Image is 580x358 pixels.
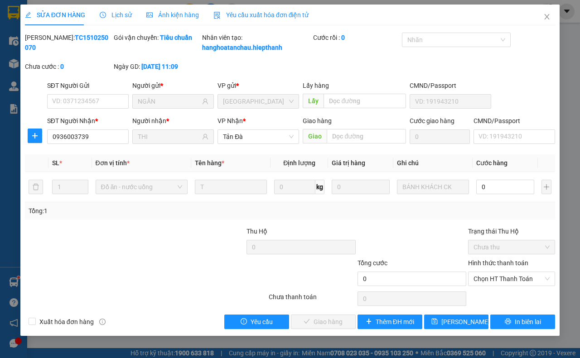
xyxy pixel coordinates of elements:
span: Đơn vị tính [96,159,130,167]
div: Cước rồi : [313,33,400,43]
div: VP gửi [217,81,299,91]
input: Ghi Chú [397,180,469,194]
span: Tản Đà [223,130,294,143]
span: kg [315,180,324,194]
input: Dọc đường [327,129,406,143]
input: Dọc đường [324,94,406,108]
strong: HIỆP THÀNH [34,14,77,23]
span: [PERSON_NAME] chuyển hoàn [441,317,527,327]
button: printerIn biên lai [490,315,555,329]
label: Cước giao hàng [410,117,454,124]
button: plus [541,180,551,194]
div: CMND/Passport [474,116,555,126]
span: Hotline : 1900 633 622 [19,24,92,33]
span: 026 Tản Đà - Lô E, P11, Q5 | [3,53,122,60]
button: exclamation-circleYêu cầu [224,315,289,329]
span: Giao [303,129,327,143]
div: Ngày GD: [114,62,201,72]
span: Yêu cầu [251,317,273,327]
button: plus [28,129,42,143]
b: [DATE] 11:09 [141,63,178,70]
span: plus [366,318,372,325]
span: printer [505,318,511,325]
span: Thêm ĐH mới [376,317,414,327]
button: delete [29,180,43,194]
div: Chưa cước : [25,62,112,72]
strong: BIÊN NHẬN [128,10,212,28]
div: Nhân viên tạo: [202,33,311,53]
div: Người gửi [132,81,214,91]
input: VD: 191943210 [410,94,491,109]
span: Lấy hàng [303,82,329,89]
input: Tên người nhận [138,132,200,142]
span: Lịch sử [100,11,132,19]
b: hanghoatanchau.hiepthanh [202,44,282,51]
span: Xuất hóa đơn hàng [36,317,97,327]
span: VP Nhận [217,117,243,124]
span: user [202,98,208,105]
div: SĐT Người Nhận [47,116,129,126]
span: SỬA ĐƠN HÀNG [25,11,85,19]
strong: VP Gửi : [3,43,80,51]
b: 0 [60,63,64,70]
span: Giao hàng [303,117,332,124]
span: Giá trị hàng [332,159,365,167]
span: SL [52,159,59,167]
span: Yêu cầu xuất hóa đơn điện tử [213,11,309,19]
span: In biên lai [515,317,541,327]
div: [PERSON_NAME]: [25,33,112,53]
span: exclamation-circle [241,318,247,325]
span: 02838 53 55 57 [78,53,122,60]
img: icon [213,12,221,19]
span: info-circle [99,319,106,325]
span: Ảnh kiện hàng [146,11,199,19]
span: Định lượng [283,159,315,167]
label: Hình thức thanh toán [468,259,528,267]
span: edit [25,12,31,18]
span: Chọn HT Thanh Toán [474,272,550,286]
span: close [543,13,551,20]
div: Chưa thanh toán [268,292,357,308]
span: Tản Đà (Tiền) [29,42,80,52]
button: Close [534,5,560,30]
input: 0 [332,180,389,194]
span: Tổng cước [358,259,387,267]
span: save [431,318,438,325]
div: Người nhận [132,116,214,126]
span: Tên hàng [195,159,224,167]
span: Lấy dọc đường : [3,61,65,71]
span: Tân Châu [223,95,294,108]
strong: CÔNG TY TNHH MTV VẬN TẢI [6,5,104,13]
button: plusThêm ĐH mới [358,315,422,329]
div: Gói vận chuyển: [114,33,201,43]
span: user [202,134,208,140]
span: picture [146,12,153,18]
input: Cước giao hàng [410,129,470,144]
span: plus [28,132,42,139]
span: Lấy [303,94,324,108]
input: Tên người gửi [138,96,200,106]
span: Chưa thu [474,240,550,254]
span: Đồ ăn - nước uống [101,180,182,194]
b: Tiêu chuẩn [160,34,192,41]
div: CMND/Passport [410,81,491,91]
span: Cước hàng [476,159,507,167]
span: Thu Hộ [246,228,267,235]
b: 0 [341,34,345,41]
div: Tổng: 1 [29,206,225,216]
th: Ghi chú [393,154,473,172]
div: Trạng thái Thu Hộ [468,226,555,236]
span: clock-circle [100,12,106,18]
input: VD: Bàn, Ghế [195,180,267,194]
button: save[PERSON_NAME] chuyển hoàn [424,315,489,329]
div: SĐT Người Gửi [47,81,129,91]
button: checkGiao hàng [291,315,356,329]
